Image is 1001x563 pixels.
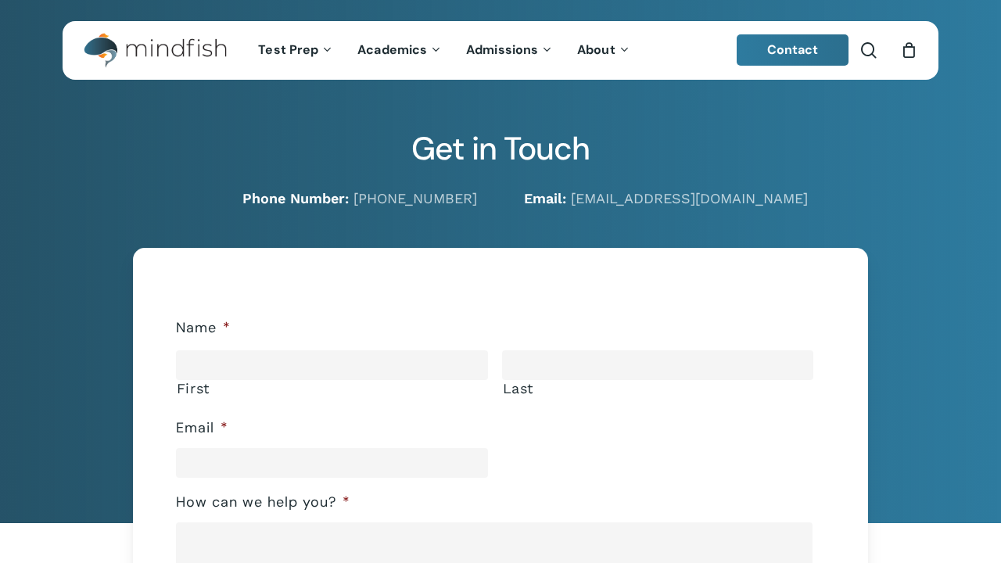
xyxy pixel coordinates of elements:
a: Test Prep [246,44,346,57]
span: Contact [767,41,819,58]
span: Academics [357,41,427,58]
a: About [565,44,643,57]
label: Email [176,419,228,437]
span: About [577,41,615,58]
label: Name [176,319,231,337]
span: Admissions [466,41,538,58]
h2: Get in Touch [63,130,938,168]
nav: Main Menu [246,21,642,80]
label: Last [503,381,814,396]
label: How can we help you? [176,493,350,511]
strong: Email: [524,190,566,206]
label: First [177,381,488,396]
header: Main Menu [63,21,938,80]
a: Cart [900,41,917,59]
strong: Phone Number: [242,190,349,206]
a: Contact [737,34,849,66]
a: Admissions [454,44,565,57]
a: Academics [346,44,454,57]
span: Test Prep [258,41,318,58]
a: [PHONE_NUMBER] [353,190,477,206]
a: [EMAIL_ADDRESS][DOMAIN_NAME] [571,190,808,206]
